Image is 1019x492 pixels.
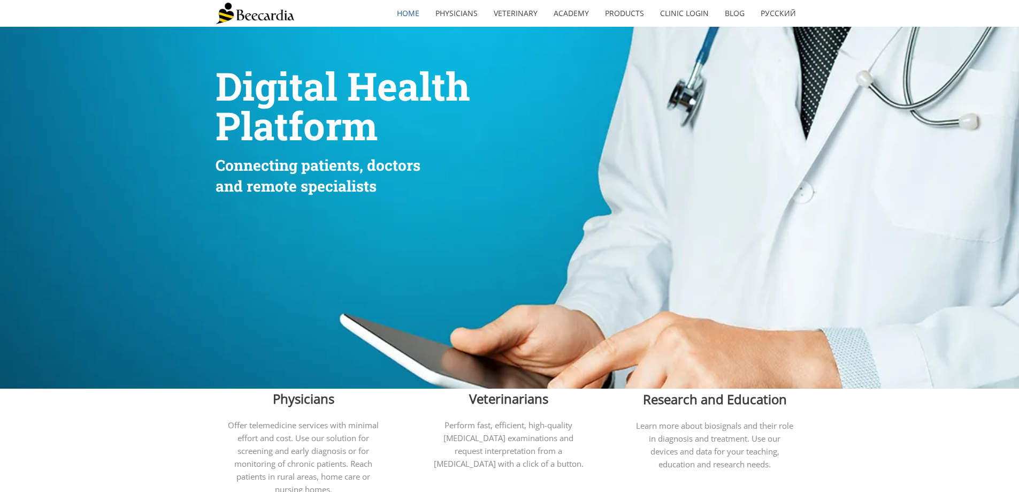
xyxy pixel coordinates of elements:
span: Perform fast, efficient, high-quality [MEDICAL_DATA] examinations and request interpretation from... [434,420,584,469]
span: Connecting patients, doctors [216,155,420,175]
span: and remote specialists [216,176,377,196]
a: home [389,1,427,26]
a: Русский [753,1,804,26]
span: Learn more about biosignals and their role in diagnosis and treatment. Use our devices and data f... [636,420,793,470]
a: Clinic Login [652,1,717,26]
a: Veterinary [486,1,546,26]
span: Physicians [273,390,334,407]
a: Blog [717,1,753,26]
span: Platform [216,100,378,151]
span: Digital Health [216,60,470,111]
a: Academy [546,1,597,26]
img: Beecardia [216,3,294,24]
span: Veterinarians [469,390,548,407]
a: Physicians [427,1,486,26]
a: Products [597,1,652,26]
span: Research and Education [643,390,787,408]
